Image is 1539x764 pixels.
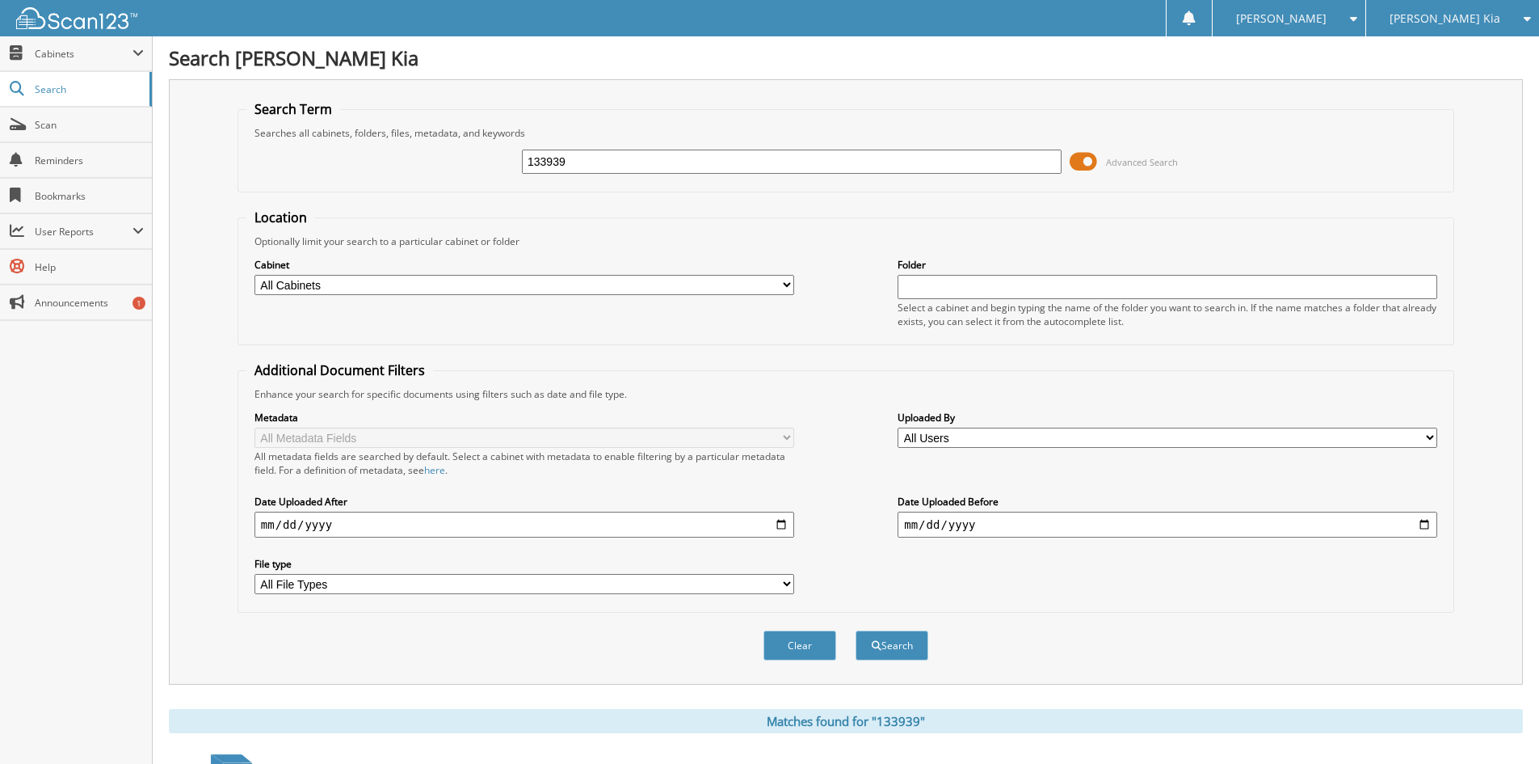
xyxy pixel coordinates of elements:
span: Reminders [35,154,144,167]
div: Searches all cabinets, folders, files, metadata, and keywords [246,126,1445,140]
legend: Search Term [246,100,340,118]
div: All metadata fields are searched by default. Select a cabinet with metadata to enable filtering b... [254,450,794,477]
div: 1 [132,297,145,310]
span: Cabinets [35,47,132,61]
label: Cabinet [254,258,794,272]
span: Bookmarks [35,189,144,203]
button: Clear [763,631,836,661]
h1: Search [PERSON_NAME] Kia [169,44,1523,71]
legend: Additional Document Filters [246,361,433,379]
div: Matches found for "133939" [169,709,1523,733]
span: Announcements [35,296,144,310]
a: here [424,463,445,477]
legend: Location [246,209,315,226]
label: Uploaded By [898,411,1437,424]
div: Select a cabinet and begin typing the name of the folder you want to search in. If the name match... [898,301,1437,328]
label: File type [254,557,794,571]
img: scan123-logo-white.svg [16,7,137,29]
label: Date Uploaded Before [898,495,1437,509]
span: Help [35,260,144,274]
input: end [898,512,1437,538]
button: Search [856,631,928,661]
span: Advanced Search [1106,156,1178,168]
span: User Reports [35,225,132,238]
span: Scan [35,118,144,132]
label: Folder [898,258,1437,272]
span: Search [35,82,141,96]
span: [PERSON_NAME] [1236,14,1327,23]
input: start [254,512,794,538]
span: [PERSON_NAME] Kia [1390,14,1500,23]
div: Enhance your search for specific documents using filters such as date and file type. [246,387,1445,401]
div: Optionally limit your search to a particular cabinet or folder [246,234,1445,248]
label: Date Uploaded After [254,495,794,509]
label: Metadata [254,411,794,424]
